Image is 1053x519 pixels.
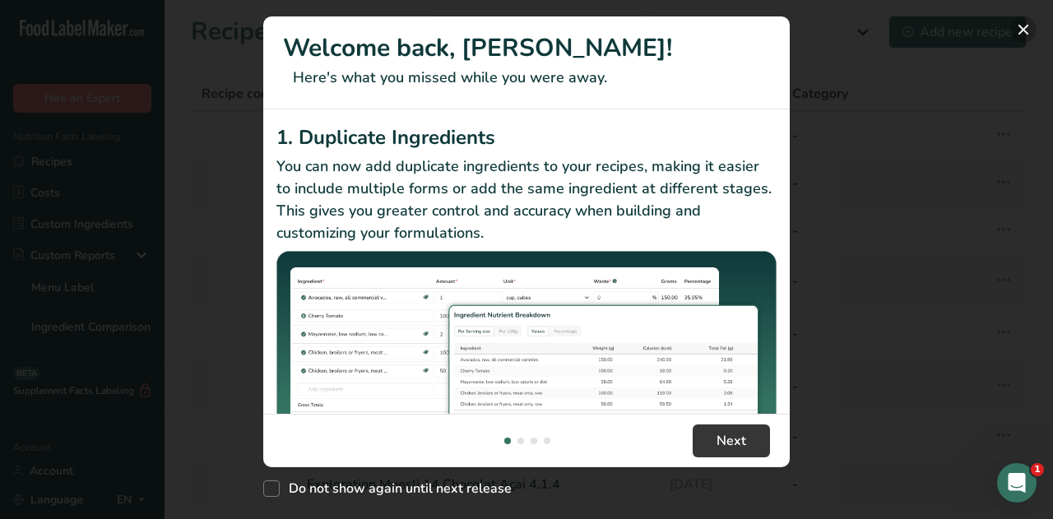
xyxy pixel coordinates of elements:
[1031,463,1044,476] span: 1
[276,155,777,244] p: You can now add duplicate ingredients to your recipes, making it easier to include multiple forms...
[997,463,1037,503] iframe: Intercom live chat
[717,431,746,451] span: Next
[283,30,770,67] h1: Welcome back, [PERSON_NAME]!
[283,67,770,89] p: Here's what you missed while you were away.
[280,480,512,497] span: Do not show again until next release
[276,251,777,438] img: Duplicate Ingredients
[276,123,777,152] h2: 1. Duplicate Ingredients
[693,424,770,457] button: Next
